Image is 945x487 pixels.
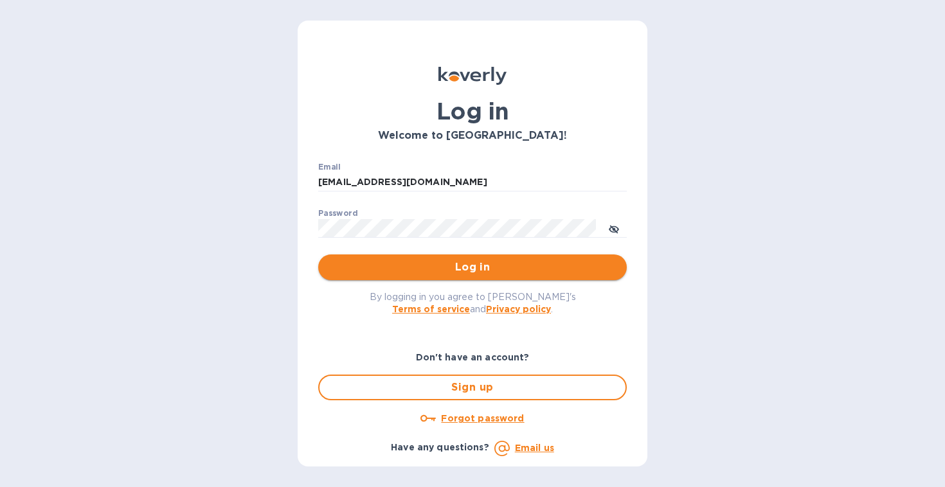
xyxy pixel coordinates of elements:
[486,304,551,314] a: Privacy policy
[441,413,524,423] u: Forgot password
[330,380,615,395] span: Sign up
[318,98,627,125] h1: Log in
[601,215,627,241] button: toggle password visibility
[328,260,616,275] span: Log in
[318,163,341,171] label: Email
[318,209,357,217] label: Password
[438,67,507,85] img: Koverly
[318,173,627,192] input: Enter email address
[318,254,627,280] button: Log in
[392,304,470,314] a: Terms of service
[318,375,627,400] button: Sign up
[391,442,489,452] b: Have any questions?
[370,292,576,314] span: By logging in you agree to [PERSON_NAME]'s and .
[515,443,554,453] a: Email us
[318,130,627,142] h3: Welcome to [GEOGRAPHIC_DATA]!
[416,352,530,362] b: Don't have an account?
